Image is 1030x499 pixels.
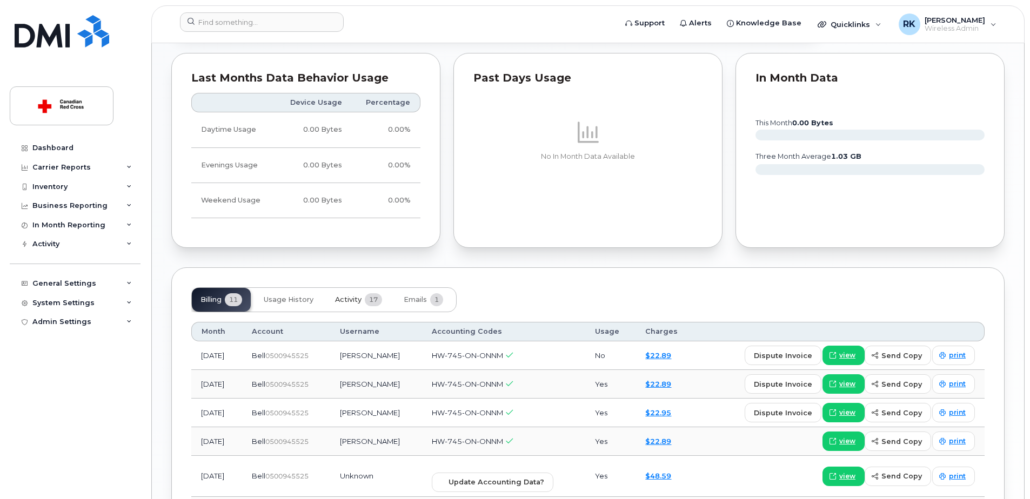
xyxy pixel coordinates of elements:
span: print [949,436,966,446]
span: RK [903,18,915,31]
span: print [949,379,966,389]
p: No In Month Data Available [473,152,703,161]
td: [DATE] [191,341,242,370]
span: 1 [430,293,443,306]
span: Bell [252,351,265,360]
button: dispute invoice [745,346,821,365]
span: dispute invoice [754,379,812,389]
td: 0.00% [352,112,420,147]
span: Bell [252,471,265,480]
span: 0500945525 [265,380,309,388]
td: No [585,341,636,370]
a: print [932,374,975,394]
button: send copy [865,467,931,486]
button: send copy [865,431,931,451]
div: Reza Khorrami [891,14,1004,35]
th: Device Usage [276,93,352,112]
td: Evenings Usage [191,148,276,183]
span: print [949,408,966,417]
a: print [932,346,975,365]
td: [PERSON_NAME] [330,399,422,427]
span: Update Accounting Data? [449,477,544,487]
td: Daytime Usage [191,112,276,147]
a: Knowledge Base [719,12,809,34]
button: send copy [865,374,931,394]
td: [PERSON_NAME] [330,370,422,399]
span: 17 [365,293,382,306]
span: send copy [881,408,922,418]
input: Find something... [180,12,344,32]
div: Past Days Usage [473,73,703,84]
th: Month [191,322,242,341]
span: send copy [881,350,922,361]
td: 0.00% [352,148,420,183]
div: Quicklinks [810,14,889,35]
td: Yes [585,370,636,399]
td: Unknown [330,456,422,497]
button: dispute invoice [745,403,821,422]
td: [DATE] [191,427,242,456]
button: Update Accounting Data? [432,473,553,492]
td: Yes [585,427,636,456]
td: 0.00 Bytes [276,148,352,183]
span: 0500945525 [265,352,309,360]
span: HW-745-ON-ONNM [432,437,503,446]
td: [DATE] [191,370,242,399]
span: dispute invoice [754,350,812,361]
span: send copy [881,471,922,481]
tr: Friday from 6:00pm to Monday 8:00am [191,183,420,218]
a: $22.89 [645,380,671,388]
td: Yes [585,399,636,427]
a: view [822,431,865,451]
td: 0.00% [352,183,420,218]
button: dispute invoice [745,374,821,394]
span: Activity [335,295,362,304]
th: Percentage [352,93,420,112]
a: $48.59 [645,471,671,480]
td: 0.00 Bytes [276,112,352,147]
span: Wireless Admin [925,24,985,33]
div: In Month Data [755,73,985,84]
span: print [949,471,966,481]
a: Alerts [672,12,719,34]
span: Knowledge Base [736,18,801,29]
tr: Weekdays from 6:00pm to 8:00am [191,148,420,183]
td: 0.00 Bytes [276,183,352,218]
tspan: 0.00 Bytes [792,119,833,127]
span: Bell [252,380,265,388]
span: HW-745-ON-ONNM [432,408,503,417]
td: [PERSON_NAME] [330,427,422,456]
span: view [839,408,855,417]
div: Last Months Data Behavior Usage [191,73,420,84]
span: Emails [404,295,427,304]
span: view [839,436,855,446]
button: send copy [865,403,931,422]
td: Yes [585,456,636,497]
th: Account [242,322,330,341]
span: Support [634,18,665,29]
td: [DATE] [191,399,242,427]
th: Accounting Codes [422,322,585,341]
span: [PERSON_NAME] [925,16,985,24]
a: print [932,467,975,486]
a: print [932,431,975,451]
span: HW-745-ON-ONNM [432,380,503,388]
span: view [839,471,855,481]
a: Support [618,12,672,34]
span: Alerts [689,18,712,29]
th: Charges [636,322,695,341]
td: Weekend Usage [191,183,276,218]
a: view [822,403,865,422]
button: send copy [865,346,931,365]
span: Bell [252,408,265,417]
span: Usage History [264,295,313,304]
span: 0500945525 [265,472,309,480]
span: view [839,379,855,389]
td: [PERSON_NAME] [330,341,422,370]
tspan: 1.03 GB [831,152,861,160]
text: this month [755,119,833,127]
td: [DATE] [191,456,242,497]
a: view [822,374,865,394]
a: view [822,346,865,365]
a: $22.89 [645,351,671,360]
